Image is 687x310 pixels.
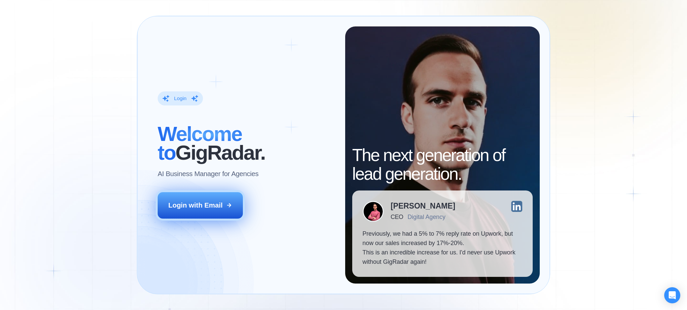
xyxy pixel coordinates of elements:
[158,169,258,178] p: AI Business Manager for Agencies
[158,125,335,162] h2: ‍ GigRadar.
[408,214,445,220] div: Digital Agency
[390,202,455,210] div: [PERSON_NAME]
[158,122,242,164] span: Welcome to
[174,95,187,102] div: Login
[158,192,243,219] button: Login with Email
[664,287,680,303] div: Open Intercom Messenger
[168,201,223,210] div: Login with Email
[390,214,403,220] div: CEO
[363,229,523,267] p: Previously, we had a 5% to 7% reply rate on Upwork, but now our sales increased by 17%-20%. This ...
[352,146,533,184] h2: The next generation of lead generation.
